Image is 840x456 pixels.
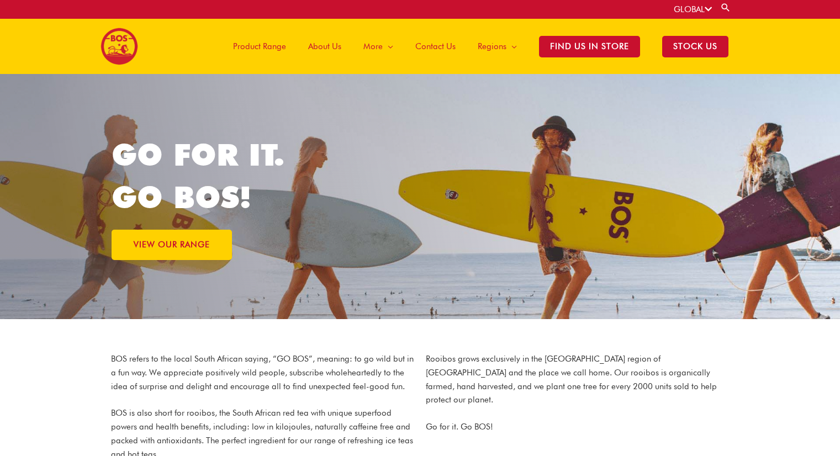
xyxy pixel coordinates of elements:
nav: Site Navigation [214,19,739,74]
img: BOS logo finals-200px [101,28,138,65]
a: Product Range [222,19,297,74]
span: Product Range [233,30,286,63]
p: Go for it. Go BOS! [426,420,730,434]
span: Regions [478,30,506,63]
span: STOCK US [662,36,728,57]
a: More [352,19,404,74]
p: BOS refers to the local South African saying, “GO BOS”, meaning: to go wild but in a fun way. We ... [111,352,415,393]
a: STOCK US [651,19,739,74]
a: About Us [297,19,352,74]
span: Contact Us [415,30,456,63]
span: About Us [308,30,341,63]
a: Search button [720,2,731,13]
a: Contact Us [404,19,467,74]
span: Find Us in Store [539,36,640,57]
span: VIEW OUR RANGE [134,241,210,249]
h1: GO FOR IT. GO BOS! [112,134,420,219]
span: More [363,30,383,63]
a: Find Us in Store [528,19,651,74]
a: Regions [467,19,528,74]
a: VIEW OUR RANGE [112,230,232,260]
p: Rooibos grows exclusively in the [GEOGRAPHIC_DATA] region of [GEOGRAPHIC_DATA] and the place we c... [426,352,730,407]
a: GLOBAL [674,4,712,14]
